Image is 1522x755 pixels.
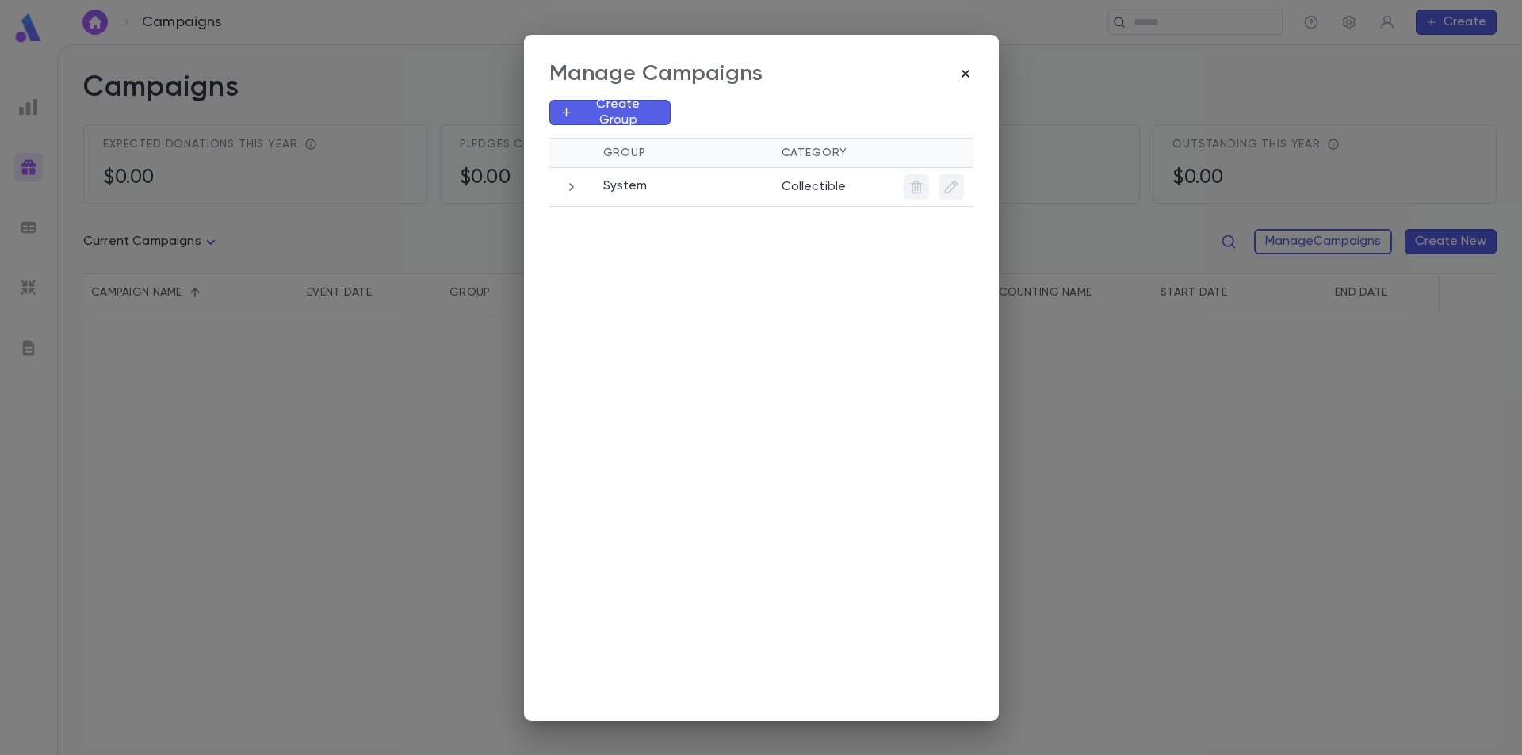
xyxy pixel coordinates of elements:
p: Create Group [573,97,660,128]
span: Group [603,147,646,158]
button: Create Group [549,100,671,125]
div: Manage Campaigns [549,60,763,87]
p: System [603,178,648,194]
span: Category [782,147,848,158]
p: Collectible [782,174,885,195]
